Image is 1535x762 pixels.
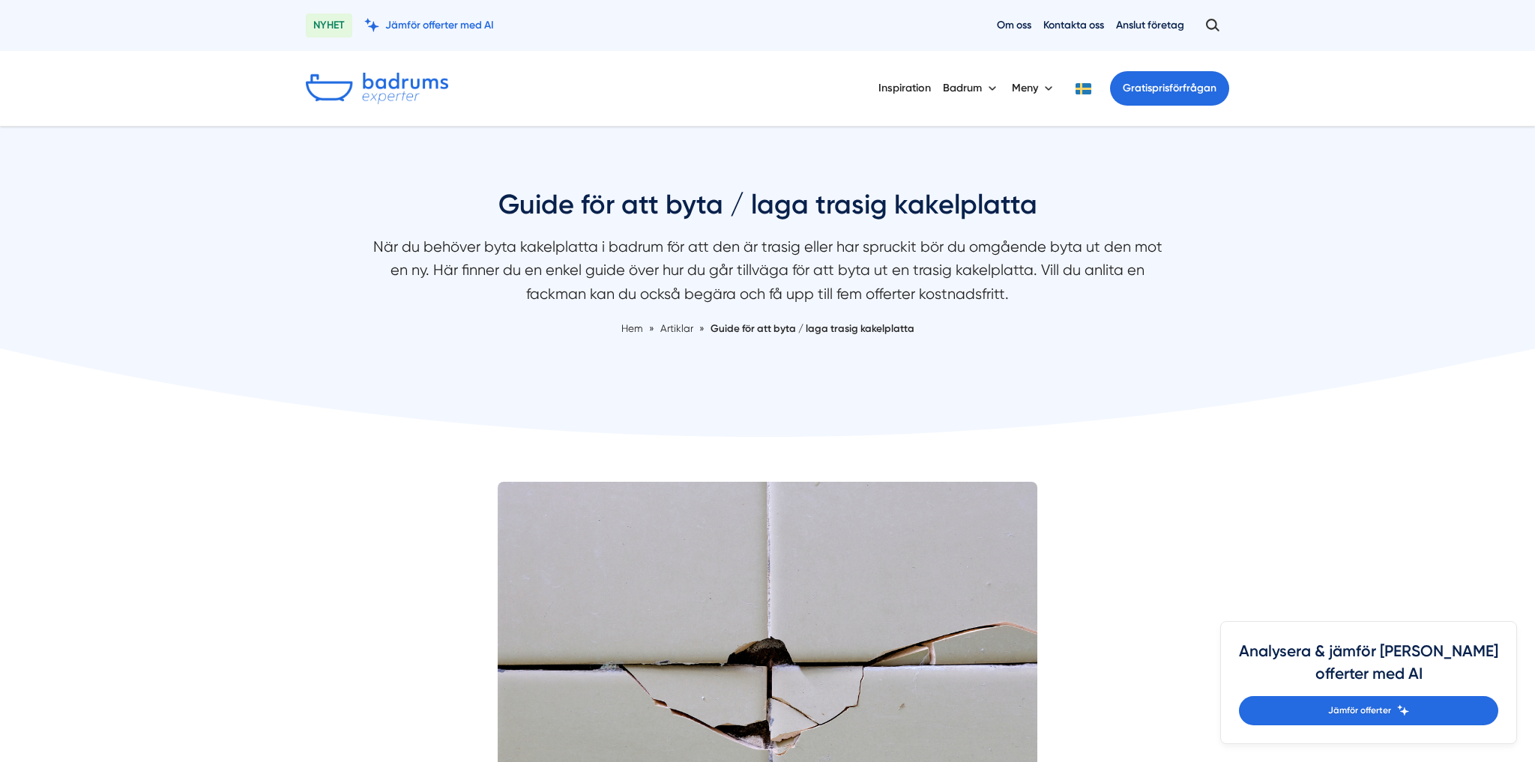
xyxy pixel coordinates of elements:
[660,322,696,334] a: Artiklar
[997,18,1031,32] a: Om oss
[699,321,705,336] span: »
[385,18,494,32] span: Jämför offerter med AI
[878,69,931,107] a: Inspiration
[1239,640,1498,696] h4: Analysera & jämför [PERSON_NAME] offerter med AI
[370,235,1165,313] p: När du behöver byta kakelplatta i badrum för att den är trasig eller har spruckit bör du omgående...
[1196,12,1229,39] button: Öppna sök
[1116,18,1184,32] a: Anslut företag
[1012,69,1056,108] button: Meny
[1123,82,1152,94] span: Gratis
[711,322,914,334] a: Guide för att byta / laga trasig kakelplatta
[943,69,1000,108] button: Badrum
[660,322,693,334] span: Artiklar
[306,73,448,104] img: Badrumsexperter.se logotyp
[370,321,1165,336] nav: Breadcrumb
[649,321,654,336] span: »
[1328,704,1391,718] span: Jämför offerter
[621,322,643,334] a: Hem
[364,18,494,32] a: Jämför offerter med AI
[1043,18,1104,32] a: Kontakta oss
[1110,71,1229,106] a: Gratisprisförfrågan
[306,13,352,37] span: NYHET
[1239,696,1498,725] a: Jämför offerter
[370,187,1165,235] h1: Guide för att byta / laga trasig kakelplatta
